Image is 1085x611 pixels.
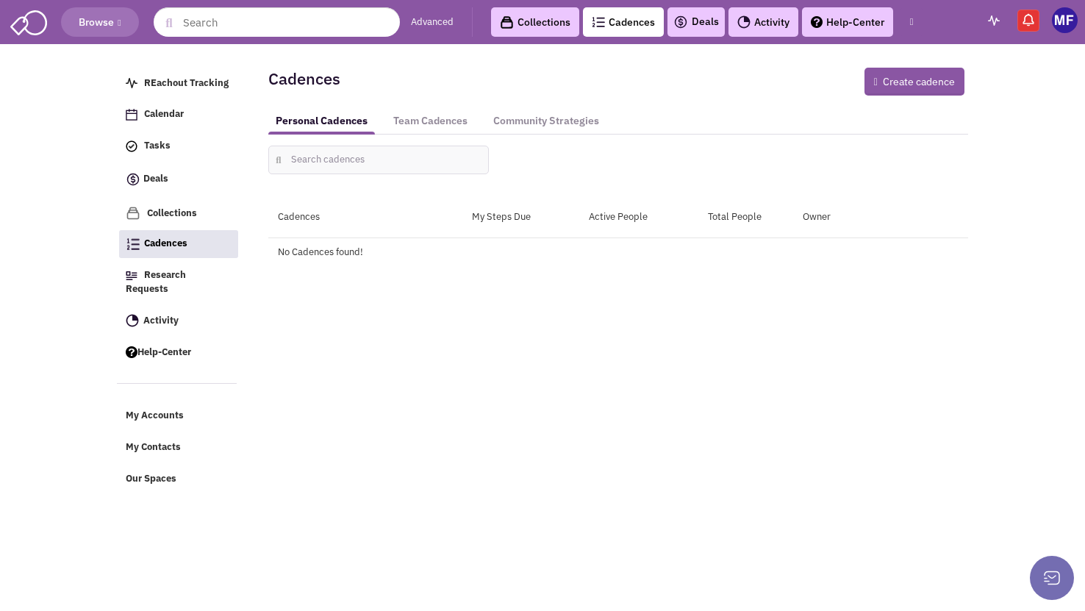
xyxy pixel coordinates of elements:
img: icon-collection-lavender-black.svg [500,15,514,29]
span: Cadences [144,237,187,250]
a: REachout Tracking [118,70,237,98]
img: Research.png [126,271,137,280]
a: Tasks [118,132,237,160]
a: Our Spaces [118,465,237,493]
img: help.png [126,346,137,358]
a: Community Strategies [486,107,606,135]
div: Owner [793,210,968,224]
div: No Cadences found! [278,238,959,260]
a: Personal Cadences [268,107,375,135]
input: Search cadences [268,146,489,174]
div: My Steps Due [443,210,560,224]
span: Collections [147,207,197,219]
a: Help-Center [802,7,893,37]
a: My Contacts [118,434,237,462]
span: Our Spaces [126,472,176,485]
span: My Accounts [126,410,184,422]
a: Activity [728,7,798,37]
a: Deals [118,164,237,196]
img: Activity.png [737,15,751,29]
a: Calendar [118,101,237,129]
span: Browse [76,15,123,29]
a: Cadences [119,230,238,258]
div: Cadences [268,210,443,224]
a: Cadences [583,7,664,37]
img: icon-tasks.png [126,140,137,152]
a: Advanced [411,15,454,29]
img: icon-collection-lavender.png [126,206,140,221]
img: Calendar.png [126,109,137,121]
img: icon-deals.svg [126,171,140,188]
div: Active People [560,210,677,224]
a: Team Cadences [386,107,475,135]
span: Tasks [144,140,171,152]
img: Activity.png [126,314,139,327]
a: Collections [491,7,579,37]
img: help.png [811,16,823,28]
button: Browse [61,7,139,37]
img: Cadences_logo.png [592,17,605,27]
a: Research Requests [118,262,237,304]
img: Mark Fredericks [1052,7,1078,33]
a: My Accounts [118,402,237,430]
span: Activity [143,314,179,326]
div: Total People [676,210,793,224]
span: Research Requests [126,268,186,295]
img: icon-deals.svg [673,13,688,31]
button: Create cadence [864,68,970,96]
span: Calendar [144,108,184,121]
a: Activity [118,307,237,335]
span: My Contacts [126,440,181,453]
a: Help-Center [118,339,237,367]
img: SmartAdmin [10,7,47,35]
a: Collections [118,199,237,228]
input: Search [154,7,400,37]
a: Deals [673,13,719,31]
h2: Cadences [268,72,340,85]
span: REachout Tracking [144,76,229,89]
img: Cadences_logo.png [126,238,140,250]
